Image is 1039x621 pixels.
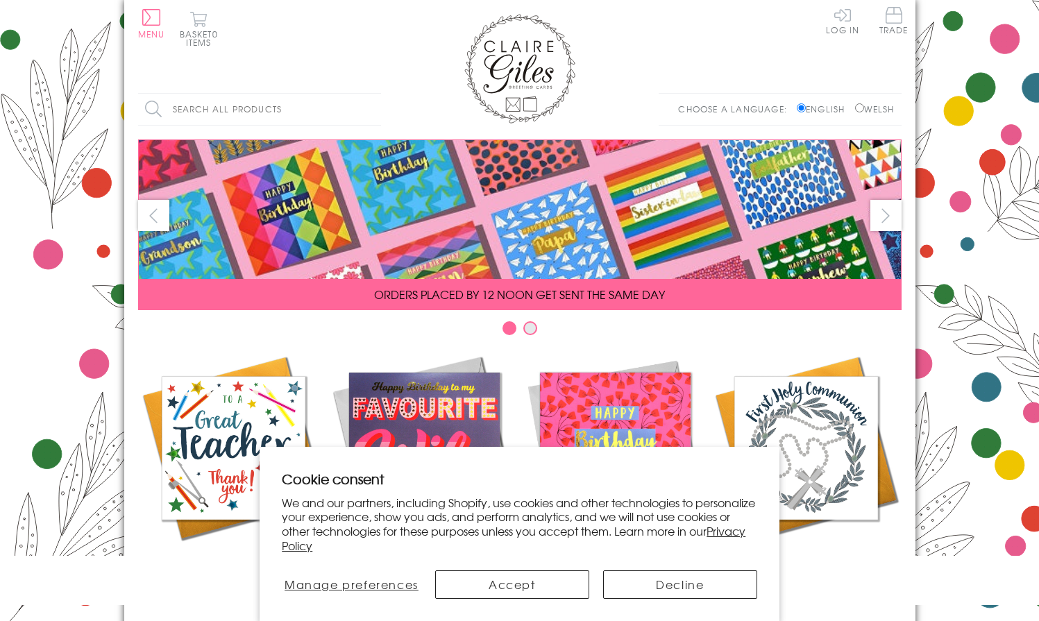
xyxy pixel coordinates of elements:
a: New Releases [329,352,520,570]
button: Decline [603,570,757,599]
button: prev [138,200,169,231]
a: Birthdays [520,352,711,570]
a: Communion and Confirmation [711,352,902,587]
span: Communion and Confirmation [747,554,865,587]
input: Welsh [855,103,864,112]
a: Log In [826,7,859,34]
label: Welsh [855,103,895,115]
span: Academic [198,554,269,570]
input: Search [367,94,381,125]
button: Carousel Page 1 (Current Slide) [502,321,516,335]
h2: Cookie consent [282,469,757,488]
input: English [797,103,806,112]
p: We and our partners, including Shopify, use cookies and other technologies to personalize your ex... [282,495,757,553]
span: ORDERS PLACED BY 12 NOON GET SENT THE SAME DAY [374,286,665,303]
img: Claire Giles Greetings Cards [464,14,575,124]
label: English [797,103,852,115]
span: 0 items [186,28,218,49]
button: Menu [138,9,165,38]
a: Academic [138,352,329,570]
button: Accept [435,570,589,599]
span: Manage preferences [285,576,419,593]
button: Basket0 items [180,11,218,46]
p: Choose a language: [678,103,794,115]
a: Privacy Policy [282,522,745,554]
div: Carousel Pagination [138,321,902,342]
button: Carousel Page 2 [523,321,537,335]
button: next [870,200,902,231]
button: Manage preferences [282,570,421,599]
input: Search all products [138,94,381,125]
span: Menu [138,28,165,40]
a: Trade [879,7,909,37]
span: Trade [879,7,909,34]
